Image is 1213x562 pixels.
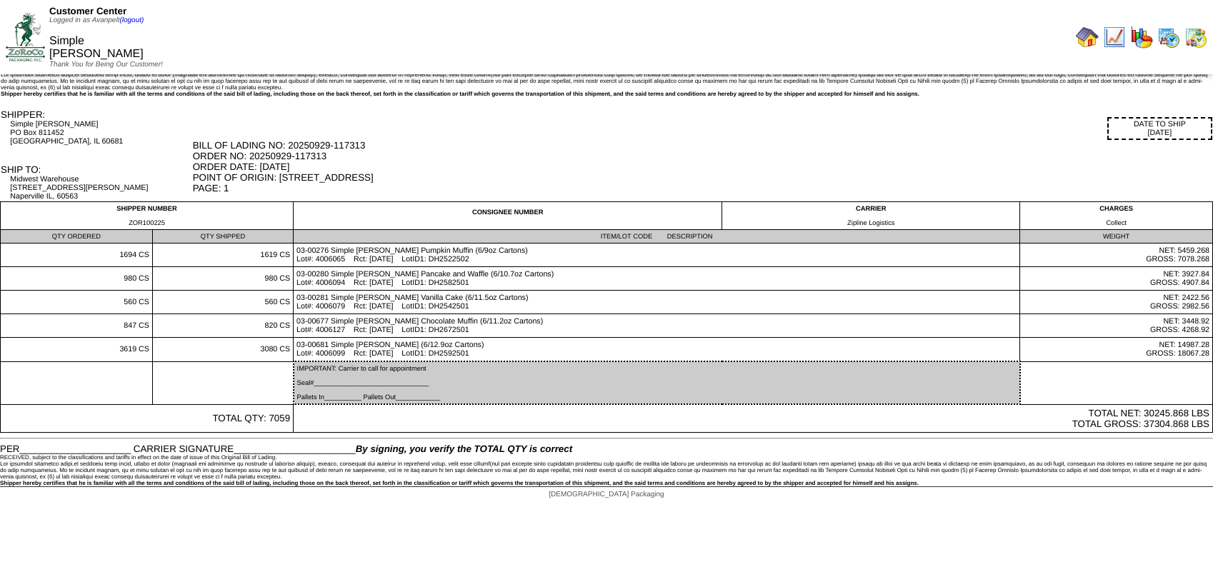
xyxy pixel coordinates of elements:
[152,267,293,291] td: 980 CS
[1020,338,1213,362] td: NET: 14987.28 GROSS: 18067.28
[294,291,1020,314] td: 03-00281 Simple [PERSON_NAME] Vanilla Cake (6/11.5oz Cartons) Lot#: 4006079 Rct: [DATE] LotID1: D...
[294,404,1213,433] td: TOTAL NET: 30245.868 LBS TOTAL GROSS: 37304.868 LBS
[1,314,153,338] td: 847 CS
[1020,291,1213,314] td: NET: 2422.56 GROSS: 2982.56
[49,35,144,60] span: Simple [PERSON_NAME]
[193,140,1212,194] div: BILL OF LADING NO: 20250929-117313 ORDER NO: 20250929-117313 ORDER DATE: [DATE] POINT OF ORIGIN: ...
[294,244,1020,267] td: 03-00276 Simple [PERSON_NAME] Pumpkin Muffin (6/9oz Cartons) Lot#: 4006065 Rct: [DATE] LotID1: DH...
[725,219,1017,226] div: Zipline Logistics
[1,404,294,433] td: TOTAL QTY: 7059
[294,267,1020,291] td: 03-00280 Simple [PERSON_NAME] Pancake and Waffle (6/10.7oz Cartons) Lot#: 4006094 Rct: [DATE] Lot...
[1107,117,1212,140] div: DATE TO SHIP [DATE]
[49,6,126,16] span: Customer Center
[4,219,290,226] div: ZOR100225
[152,291,293,314] td: 560 CS
[356,443,572,454] span: By signing, you verify the TOTAL QTY is correct
[1020,244,1213,267] td: NET: 5459.268 GROSS: 7078.268
[10,120,191,146] div: Simple [PERSON_NAME] PO Box 811452 [GEOGRAPHIC_DATA], IL 60681
[294,314,1020,338] td: 03-00677 Simple [PERSON_NAME] Chocolate Muffin (6/11.2oz Cartons) Lot#: 4006127 Rct: [DATE] LotID...
[1184,26,1207,49] img: calendarinout.gif
[1,164,191,175] div: SHIP TO:
[1,291,153,314] td: 560 CS
[1020,267,1213,291] td: NET: 3927.84 GROSS: 4907.84
[1,244,153,267] td: 1694 CS
[294,338,1020,362] td: 03-00681 Simple [PERSON_NAME] (6/12.9oz Cartons) Lot#: 4006099 Rct: [DATE] LotID1: DH2592501
[152,314,293,338] td: 820 CS
[49,16,144,24] span: Logged in as Avanpelt
[1157,26,1180,49] img: calendarprod.gif
[722,202,1020,230] td: CARRIER
[549,491,664,498] span: [DEMOGRAPHIC_DATA] Packaging
[6,13,45,61] img: ZoRoCo_Logo(Green%26Foil)%20jpg.webp
[1020,202,1213,230] td: CHARGES
[152,244,293,267] td: 1619 CS
[294,202,722,230] td: CONSIGNEE NUMBER
[1103,26,1126,49] img: line_graph.gif
[152,338,293,362] td: 3080 CS
[1020,314,1213,338] td: NET: 3448.92 GROSS: 4268.92
[152,230,293,244] td: QTY SHIPPED
[1023,219,1209,226] div: Collect
[1,202,294,230] td: SHIPPER NUMBER
[1,91,1212,97] div: Shipper hereby certifies that he is familiar with all the terms and conditions of the said bill o...
[1,338,153,362] td: 3619 CS
[49,61,163,69] span: Thank You for Being Our Customer!
[1,230,153,244] td: QTY ORDERED
[1,109,191,120] div: SHIPPER:
[119,16,144,24] a: (logout)
[1076,26,1099,49] img: home.gif
[294,361,1020,404] td: IMPORTANT: Carrier to call for appointment Seal#_______________________________ Pallets In_______...
[1,267,153,291] td: 980 CS
[1020,230,1213,244] td: WEIGHT
[10,175,191,201] div: Midwest Warehouse [STREET_ADDRESS][PERSON_NAME] Naperville IL, 60563
[294,230,1020,244] td: ITEM/LOT CODE DESCRIPTION
[1130,26,1153,49] img: graph.gif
